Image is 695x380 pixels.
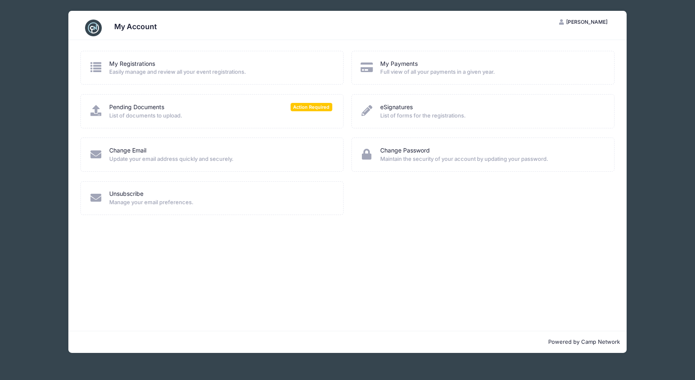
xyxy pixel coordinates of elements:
span: Update your email address quickly and securely. [109,155,332,163]
a: Pending Documents [109,103,164,112]
span: Full view of all your payments in a given year. [380,68,603,76]
span: Easily manage and review all your event registrations. [109,68,332,76]
span: List of documents to upload. [109,112,332,120]
a: Change Password [380,146,430,155]
a: eSignatures [380,103,413,112]
button: [PERSON_NAME] [552,15,615,29]
a: My Payments [380,60,418,68]
a: Change Email [109,146,146,155]
a: My Registrations [109,60,155,68]
img: CampNetwork [85,20,102,36]
h3: My Account [114,22,157,31]
span: List of forms for the registrations. [380,112,603,120]
span: Action Required [291,103,332,111]
span: Manage your email preferences. [109,198,332,207]
p: Powered by Camp Network [75,338,620,346]
span: [PERSON_NAME] [566,19,607,25]
span: Maintain the security of your account by updating your password. [380,155,603,163]
a: Unsubscribe [109,190,143,198]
